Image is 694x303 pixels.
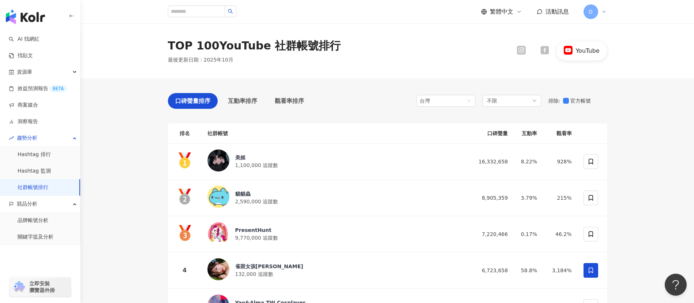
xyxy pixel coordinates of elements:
span: 9,770,000 追蹤數 [235,235,278,241]
div: 7,220,466 [476,230,508,238]
span: 立即安裝 瀏覽器外掛 [29,280,55,293]
div: YouTube [575,47,599,55]
div: 8.22% [519,158,537,166]
span: down [532,99,537,103]
p: 最後更新日期 ： 2025年10月 [168,56,233,64]
a: Hashtag 排行 [18,151,51,158]
th: 互動率 [514,123,543,144]
iframe: Help Scout Beacon - Open [665,274,687,296]
a: KOL Avatar貓貓蟲2,590,000 追蹤數 [207,186,464,210]
span: 2,590,000 追蹤數 [235,199,278,204]
div: 台灣 [420,95,443,106]
div: 8,905,359 [476,194,508,202]
span: 趨勢分析 [17,130,37,146]
span: 資源庫 [17,64,32,80]
span: 排除 : [548,98,560,104]
div: 貓貓蟲 [235,190,278,197]
th: 觀看率 [543,123,577,144]
a: 商案媒合 [9,101,38,109]
div: 3.79% [519,194,537,202]
a: 找貼文 [9,52,33,59]
a: KOL Avatar雀斑女孩[PERSON_NAME]132,000 追蹤數 [207,258,464,282]
span: 繁體中文 [490,8,513,16]
span: 官方帳號 [569,97,594,105]
span: rise [9,136,14,141]
img: KOL Avatar [207,149,229,171]
a: 社群帳號排行 [18,184,48,191]
div: 美姬 [235,154,278,161]
div: 6,723,658 [476,266,508,274]
a: 效益預測報告BETA [9,85,67,92]
img: KOL Avatar [207,222,229,244]
div: 雀斑女孩[PERSON_NAME] [235,263,303,270]
a: KOL Avatar美姬1,100,000 追蹤數 [207,149,464,174]
a: searchAI 找網紅 [9,36,40,43]
div: 58.8% [519,266,537,274]
div: 3,184% [549,266,571,274]
div: 215% [549,194,571,202]
span: 活動訊息 [545,8,569,15]
img: KOL Avatar [207,186,229,208]
div: 4 [174,266,196,275]
span: 132,000 追蹤數 [235,271,273,277]
a: KOL AvatarPresentHunt9,770,000 追蹤數 [207,222,464,246]
div: 46.2% [549,230,571,238]
a: 關鍵字提及分析 [18,233,53,241]
div: 928% [549,158,571,166]
span: 口碑聲量排序 [175,96,210,106]
span: D [589,8,593,16]
img: logo [6,10,45,24]
th: 排名 [168,123,202,144]
a: 洞察報告 [9,118,38,125]
span: 競品分析 [17,196,37,212]
img: KOL Avatar [207,258,229,280]
span: 不限 [487,97,497,105]
div: 0.17% [519,230,537,238]
span: 觀看率排序 [275,96,304,106]
span: 互動率排序 [228,96,257,106]
div: TOP 100 YouTube 社群帳號排行 [168,38,341,53]
a: 品牌帳號分析 [18,217,48,224]
div: PresentHunt [235,226,278,234]
th: 口碑聲量 [470,123,514,144]
div: 16,332,658 [476,158,508,166]
span: search [228,9,233,14]
th: 社群帳號 [202,123,470,144]
img: chrome extension [12,281,26,293]
a: Hashtag 監測 [18,167,51,175]
a: chrome extension立即安裝 瀏覽器外掛 [10,277,71,297]
span: 1,100,000 追蹤數 [235,162,278,168]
